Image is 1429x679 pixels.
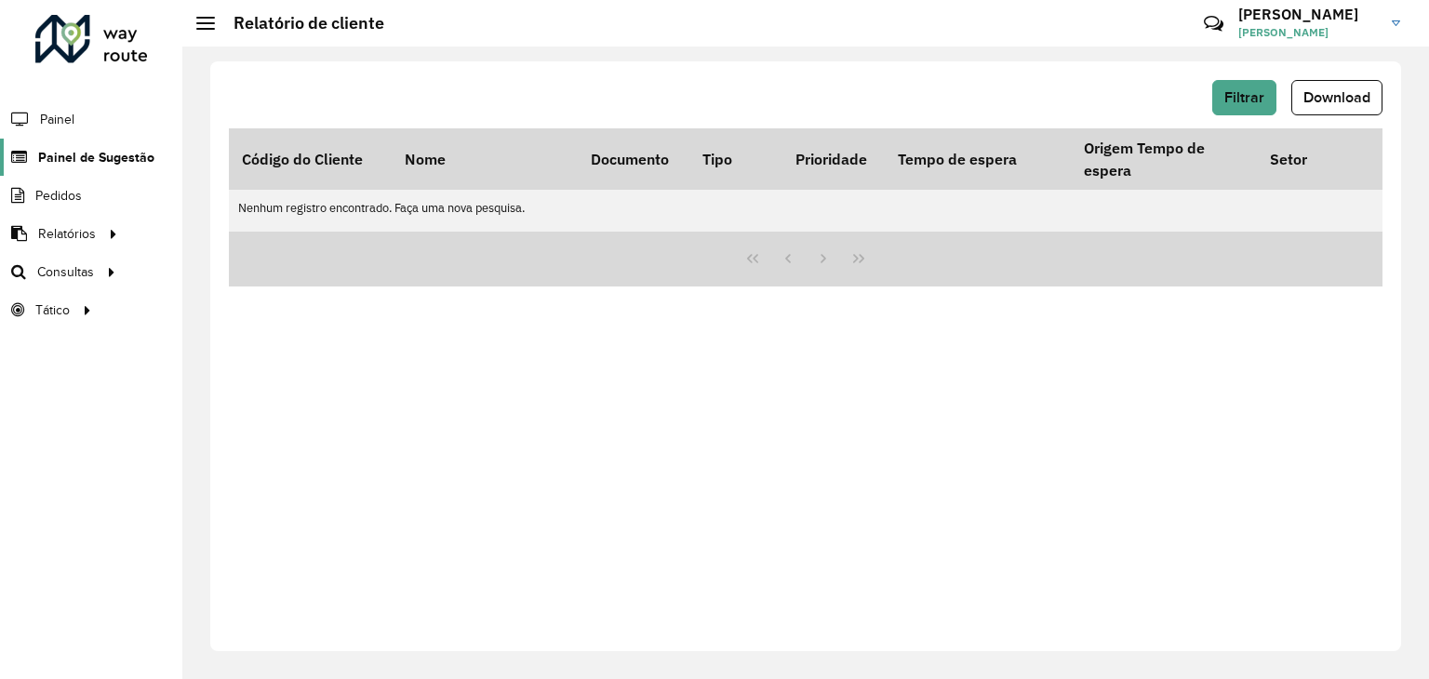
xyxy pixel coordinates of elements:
[37,262,94,282] span: Consultas
[1238,24,1378,41] span: [PERSON_NAME]
[1303,89,1370,105] span: Download
[38,148,154,167] span: Painel de Sugestão
[392,128,578,190] th: Nome
[1224,89,1264,105] span: Filtrar
[229,128,392,190] th: Código do Cliente
[885,128,1071,190] th: Tempo de espera
[1212,80,1276,115] button: Filtrar
[1194,4,1234,44] a: Contato Rápido
[35,186,82,206] span: Pedidos
[40,110,74,129] span: Painel
[578,128,689,190] th: Documento
[689,128,782,190] th: Tipo
[782,128,885,190] th: Prioridade
[1291,80,1382,115] button: Download
[35,300,70,320] span: Tático
[38,224,96,244] span: Relatórios
[215,13,384,33] h2: Relatório de cliente
[1071,128,1257,190] th: Origem Tempo de espera
[1238,6,1378,23] h3: [PERSON_NAME]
